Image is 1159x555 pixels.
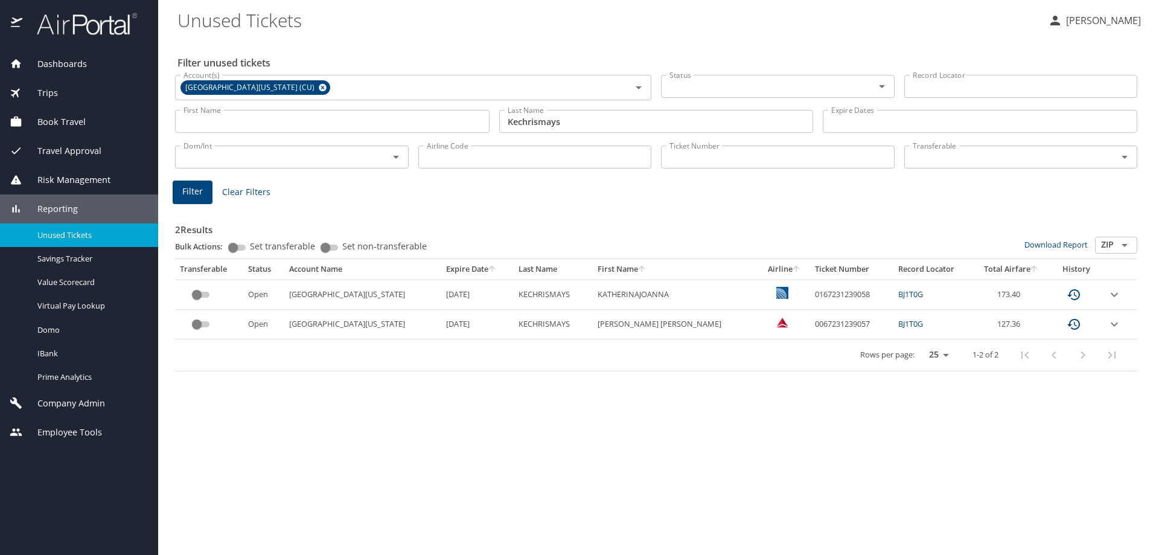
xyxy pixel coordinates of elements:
td: [GEOGRAPHIC_DATA][US_STATE] [284,310,441,339]
td: [PERSON_NAME] [PERSON_NAME] [593,310,759,339]
span: Risk Management [22,173,110,187]
th: Expire Date [441,259,514,280]
td: [DATE] [441,280,514,309]
span: Dashboards [22,57,87,71]
th: Total Airfare [972,259,1050,280]
button: sort [488,266,497,274]
p: Bulk Actions: [175,241,232,252]
span: Unused Tickets [37,229,144,241]
button: Open [873,78,890,95]
button: Open [1116,237,1133,254]
th: Status [243,259,284,280]
button: expand row [1107,287,1122,302]
span: [GEOGRAPHIC_DATA][US_STATE] (CU) [180,82,322,94]
img: airportal-logo.png [24,12,137,36]
span: Book Travel [22,115,86,129]
img: icon-airportal.png [11,12,24,36]
span: Travel Approval [22,144,101,158]
h3: 2 Results [175,216,1137,237]
div: Transferable [180,264,238,275]
td: 0067231239057 [810,310,893,339]
span: Set transferable [250,242,315,251]
td: 0167231239058 [810,280,893,309]
button: Open [630,79,647,96]
div: [GEOGRAPHIC_DATA][US_STATE] (CU) [180,80,330,95]
td: 127.36 [972,310,1050,339]
table: custom pagination table [175,259,1137,371]
span: Set non-transferable [342,242,427,251]
button: Clear Filters [217,181,275,204]
th: Ticket Number [810,259,893,280]
th: Last Name [514,259,593,280]
span: Filter [182,184,203,199]
span: Value Scorecard [37,277,144,288]
button: Filter [173,181,212,204]
span: Savings Tracker [37,253,144,265]
p: 1-2 of 2 [972,351,998,359]
button: expand row [1107,317,1122,332]
a: BJ1T0G [898,318,923,329]
th: Record Locator [893,259,972,280]
button: sort [1030,266,1039,274]
span: Domo [37,324,144,336]
button: [PERSON_NAME] [1043,10,1146,31]
span: Company Admin [22,397,105,410]
span: Trips [22,86,58,100]
td: Open [243,310,284,339]
a: BJ1T0G [898,289,923,300]
img: United Airlines [776,287,788,299]
p: Rows per page: [860,351,915,359]
span: Employee Tools [22,426,102,439]
span: Prime Analytics [37,371,144,383]
button: Open [1116,149,1133,165]
h2: Filter unused tickets [177,53,1140,72]
td: [GEOGRAPHIC_DATA][US_STATE] [284,280,441,309]
button: sort [638,266,647,274]
p: [PERSON_NAME] [1062,13,1141,28]
span: Reporting [22,202,78,216]
span: Virtual Pay Lookup [37,300,144,312]
td: [DATE] [441,310,514,339]
img: Delta Airlines [776,316,788,329]
td: KECHRISMAYS [514,310,593,339]
button: sort [793,266,801,274]
a: Download Report [1024,239,1088,250]
td: Open [243,280,284,309]
th: History [1050,259,1102,280]
td: KECHRISMAYS [514,280,593,309]
th: Account Name [284,259,441,280]
td: 173.40 [972,280,1050,309]
span: Clear Filters [222,185,270,200]
span: IBank [37,348,144,359]
td: KATHERINAJOANNA [593,280,759,309]
th: Airline [759,259,810,280]
button: Open [388,149,404,165]
th: First Name [593,259,759,280]
h1: Unused Tickets [177,1,1038,39]
select: rows per page [919,346,953,364]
